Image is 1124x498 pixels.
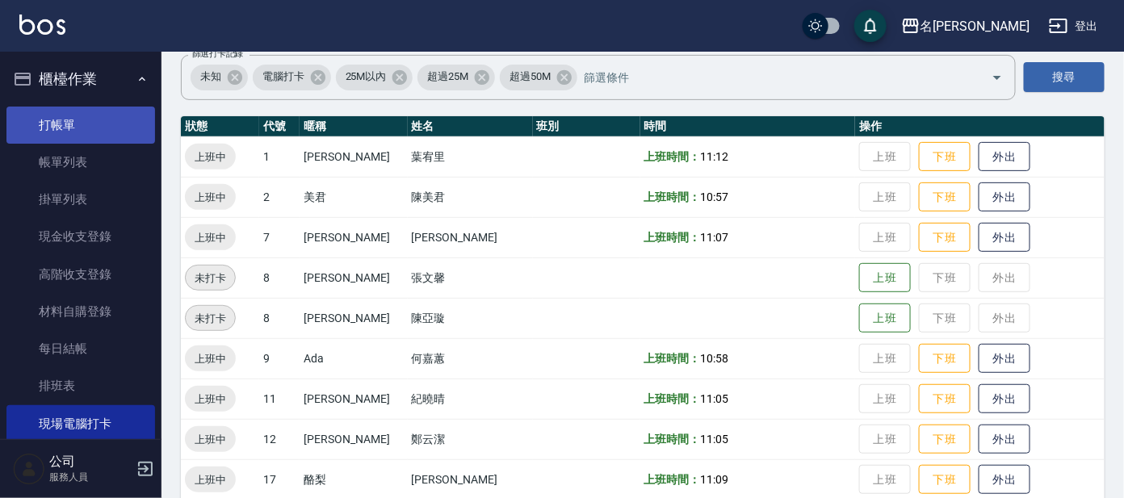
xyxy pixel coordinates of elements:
button: 外出 [979,223,1030,253]
button: 下班 [919,384,971,414]
span: 超過50M [500,69,560,85]
span: 11:05 [701,433,729,446]
td: 2 [259,177,300,217]
span: 11:09 [701,473,729,486]
button: 下班 [919,142,971,172]
b: 上班時間： [644,190,701,203]
span: 11:05 [701,392,729,405]
span: 10:57 [701,190,729,203]
div: 超過50M [500,65,577,90]
b: 上班時間： [644,352,701,365]
a: 掛單列表 [6,181,155,218]
span: 上班中 [185,189,236,206]
td: 7 [259,217,300,257]
span: 上班中 [185,391,236,408]
a: 打帳單 [6,107,155,144]
span: 上班中 [185,431,236,448]
button: Open [984,65,1010,90]
span: 上班中 [185,229,236,246]
b: 上班時間： [644,473,701,486]
button: 下班 [919,182,971,212]
td: [PERSON_NAME] [300,379,407,419]
button: 下班 [919,465,971,495]
a: 現場電腦打卡 [6,405,155,442]
span: 上班中 [185,350,236,367]
button: 登出 [1042,11,1105,41]
a: 每日結帳 [6,330,155,367]
td: [PERSON_NAME] [300,419,407,459]
td: 9 [259,338,300,379]
button: 外出 [979,142,1030,172]
span: 未打卡 [186,310,235,327]
td: 陳亞璇 [408,298,533,338]
th: 操作 [855,116,1105,137]
button: 外出 [979,425,1030,454]
a: 排班表 [6,367,155,404]
td: 美君 [300,177,407,217]
th: 姓名 [408,116,533,137]
button: 下班 [919,223,971,253]
span: 上班中 [185,471,236,488]
td: [PERSON_NAME] [300,298,407,338]
div: 電腦打卡 [253,65,331,90]
p: 服務人員 [49,470,132,484]
div: 25M以內 [336,65,413,90]
td: 陳美君 [408,177,533,217]
td: [PERSON_NAME] [300,217,407,257]
button: 上班 [859,263,911,293]
input: 篩選條件 [580,63,963,91]
span: 未打卡 [186,270,235,287]
div: 未知 [191,65,248,90]
b: 上班時間： [644,433,701,446]
button: 上班 [859,303,911,333]
button: 下班 [919,425,971,454]
label: 篩選打卡記錄 [192,48,243,60]
td: [PERSON_NAME] [300,257,407,298]
a: 現金收支登錄 [6,218,155,255]
a: 帳單列表 [6,144,155,181]
td: 11 [259,379,300,419]
span: 超過25M [417,69,478,85]
td: 鄭云潔 [408,419,533,459]
a: 材料自購登錄 [6,293,155,330]
a: 高階收支登錄 [6,256,155,293]
td: [PERSON_NAME] [408,217,533,257]
b: 上班時間： [644,150,701,163]
img: Person [13,453,45,485]
span: 上班中 [185,149,236,165]
button: 外出 [979,465,1030,495]
th: 狀態 [181,116,259,137]
td: Ada [300,338,407,379]
b: 上班時間： [644,231,701,244]
div: 名[PERSON_NAME] [921,16,1030,36]
span: 25M以內 [336,69,396,85]
td: 8 [259,257,300,298]
h5: 公司 [49,454,132,470]
span: 電腦打卡 [253,69,314,85]
td: 何嘉蕙 [408,338,533,379]
button: 名[PERSON_NAME] [895,10,1036,43]
td: 1 [259,136,300,177]
button: 外出 [979,344,1030,374]
button: 外出 [979,182,1030,212]
th: 班別 [533,116,640,137]
th: 暱稱 [300,116,407,137]
td: 12 [259,419,300,459]
img: Logo [19,15,65,35]
span: 11:12 [701,150,729,163]
button: 下班 [919,344,971,374]
button: 櫃檯作業 [6,58,155,100]
b: 上班時間： [644,392,701,405]
span: 10:58 [701,352,729,365]
span: 未知 [191,69,231,85]
td: 張文馨 [408,257,533,298]
th: 代號 [259,116,300,137]
button: save [854,10,887,42]
td: [PERSON_NAME] [300,136,407,177]
td: 葉宥里 [408,136,533,177]
td: 8 [259,298,300,338]
td: 紀曉晴 [408,379,533,419]
div: 超過25M [417,65,495,90]
button: 搜尋 [1024,62,1105,92]
button: 外出 [979,384,1030,414]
